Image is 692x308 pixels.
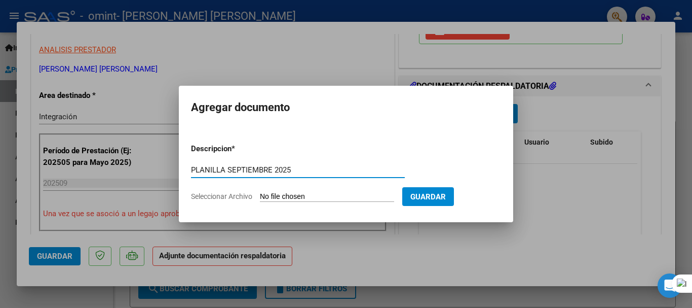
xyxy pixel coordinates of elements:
[402,187,454,206] button: Guardar
[191,98,501,117] h2: Agregar documento
[658,273,682,298] div: Open Intercom Messenger
[191,143,284,155] p: Descripcion
[410,192,446,201] span: Guardar
[191,192,252,200] span: Seleccionar Archivo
